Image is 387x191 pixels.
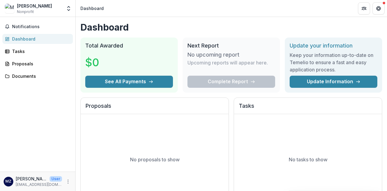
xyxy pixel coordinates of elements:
[187,51,239,58] h3: No upcoming report
[86,103,224,114] h2: Proposals
[290,42,377,49] h2: Update your information
[2,34,73,44] a: Dashboard
[85,42,173,49] h2: Total Awarded
[239,103,377,114] h2: Tasks
[50,176,62,182] p: User
[187,42,275,49] h2: Next Report
[17,9,34,15] span: Nonprofit
[2,59,73,69] a: Proposals
[2,71,73,81] a: Documents
[290,51,377,73] h3: Keep your information up-to-date on Temelio to ensure a fast and easy application process.
[64,2,73,15] button: Open entity switcher
[358,2,370,15] button: Partners
[85,76,173,88] button: See All Payments
[80,5,104,12] div: Dashboard
[16,176,47,182] p: [PERSON_NAME]
[12,24,70,29] span: Notifications
[12,36,68,42] div: Dashboard
[85,54,131,71] h3: $0
[12,48,68,54] div: Tasks
[16,182,62,187] p: [EMAIL_ADDRESS][DOMAIN_NAME]
[12,61,68,67] div: Proposals
[290,76,377,88] a: Update Information
[12,73,68,79] div: Documents
[80,22,382,33] h1: Dashboard
[2,46,73,56] a: Tasks
[78,4,106,13] nav: breadcrumb
[372,2,385,15] button: Get Help
[289,156,327,163] p: No tasks to show
[5,4,15,13] img: Min Qiao Zhao
[17,3,52,9] div: [PERSON_NAME]
[130,156,180,163] p: No proposals to show
[5,179,11,183] div: Min Qiao Zhao
[2,22,73,31] button: Notifications
[187,59,268,66] p: Upcoming reports will appear here.
[64,178,72,185] button: More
